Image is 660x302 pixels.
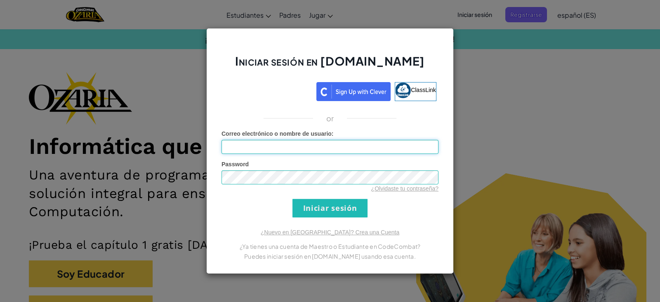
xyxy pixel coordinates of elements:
p: ¿Ya tienes una cuenta de Maestro o Estudiante en CodeCombat? [222,241,438,251]
span: ClassLink [411,87,436,93]
span: Correo electrónico o nombre de usuario [222,130,332,137]
input: Iniciar sesión [292,199,368,217]
h2: Iniciar sesión en [DOMAIN_NAME] [222,53,438,77]
img: classlink-logo-small.png [395,83,411,98]
img: clever_sso_button@2x.png [316,82,391,101]
p: or [326,113,334,123]
a: ¿Olvidaste tu contraseña? [371,185,438,192]
iframe: Botón Iniciar sesión con Google [219,81,316,99]
p: Puedes iniciar sesión en [DOMAIN_NAME] usando esa cuenta. [222,251,438,261]
label: : [222,130,334,138]
a: ¿Nuevo en [GEOGRAPHIC_DATA]? Crea una Cuenta [261,229,399,236]
span: Password [222,161,249,168]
